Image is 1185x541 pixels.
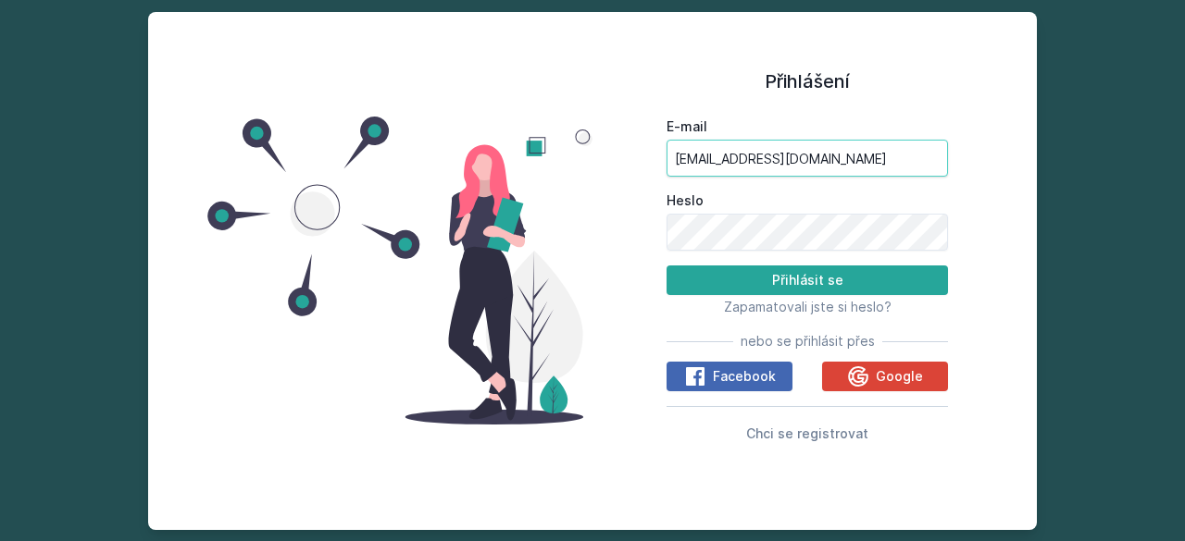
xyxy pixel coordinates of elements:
button: Facebook [667,362,792,391]
button: Chci se registrovat [746,422,868,444]
font: E-mail [667,118,707,134]
font: Zapamatovali jste si heslo? [724,299,892,314]
font: Přihlásit se [772,272,843,288]
font: Heslo [667,192,704,208]
font: Chci se registrovat [746,425,868,441]
font: Facebook [713,368,776,384]
font: Google [876,368,923,384]
font: nebo se přihlásit přes [741,333,875,349]
button: Google [822,362,948,391]
font: Přihlášení [765,70,850,92]
input: Tvoje e-mailová adresa [667,140,948,177]
button: Přihlásit se [667,265,948,295]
